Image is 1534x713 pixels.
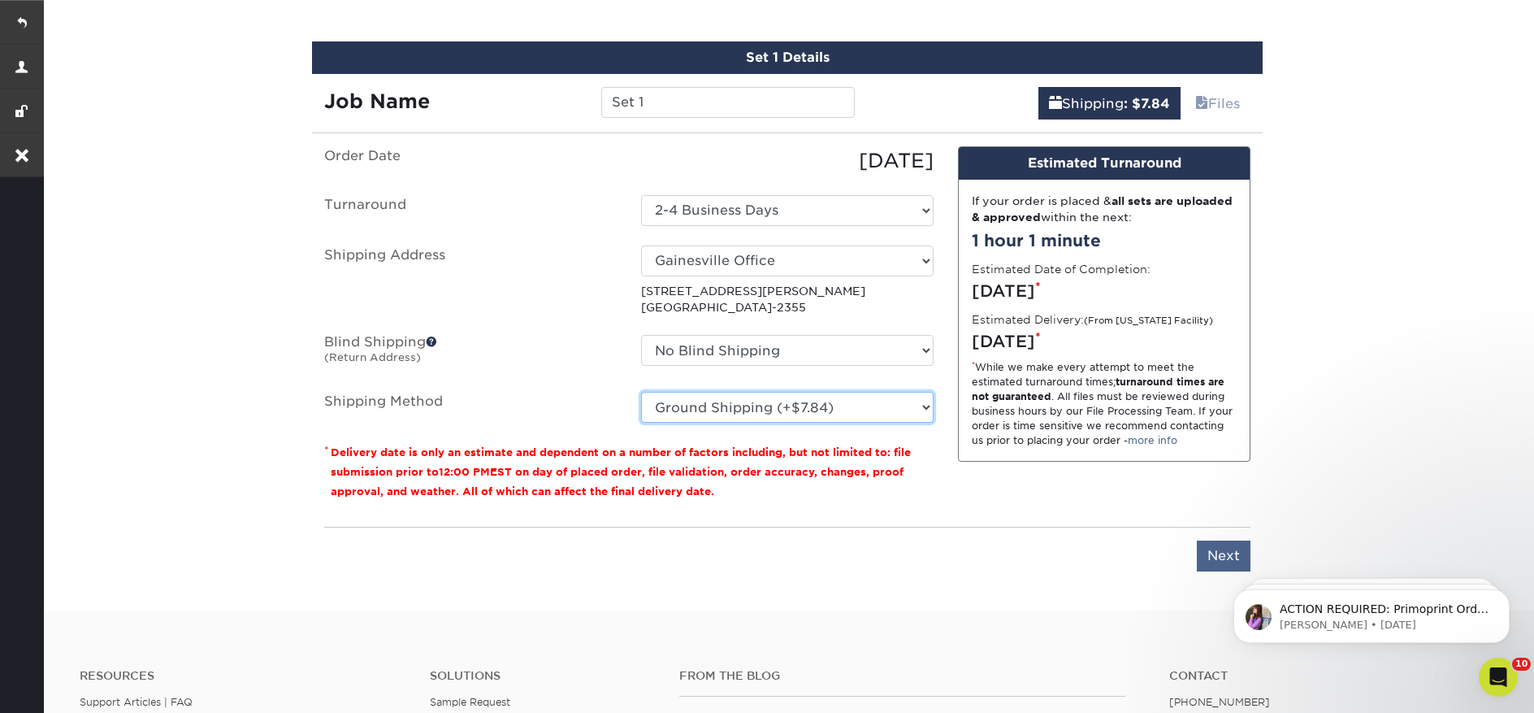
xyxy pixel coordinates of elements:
[1197,541,1250,572] input: Next
[71,47,279,351] span: ACTION REQUIRED: Primoprint Order 25915-92252-28593 Thank you for placing your print order with P...
[312,146,629,176] label: Order Date
[1195,96,1208,111] span: files
[972,360,1237,448] div: While we make every attempt to meet the estimated turnaround times; . All files must be reviewed ...
[679,669,1125,683] h4: From the Blog
[1512,658,1531,671] span: 10
[1124,96,1170,111] b: : $7.84
[80,696,193,708] a: Support Articles | FAQ
[1169,696,1270,708] a: [PHONE_NUMBER]
[439,466,490,478] span: 12:00 PM
[312,41,1263,74] div: Set 1 Details
[1209,555,1534,669] iframe: Intercom notifications message
[959,147,1250,180] div: Estimated Turnaround
[972,193,1237,226] div: If your order is placed & within the next:
[324,351,421,363] small: (Return Address)
[601,87,854,118] input: Enter a job name
[312,195,629,226] label: Turnaround
[972,228,1237,253] div: 1 hour 1 minute
[80,669,405,683] h4: Resources
[312,246,629,316] label: Shipping Address
[972,279,1237,303] div: [DATE]
[1185,87,1250,120] a: Files
[324,89,430,113] strong: Job Name
[331,446,911,498] small: Delivery date is only an estimate and dependent on a number of factors including, but not limited...
[312,392,629,423] label: Shipping Method
[1049,96,1062,111] span: shipping
[312,335,629,372] label: Blind Shipping
[1038,87,1181,120] a: Shipping: $7.84
[1128,434,1177,446] a: more info
[1084,315,1213,326] small: (From [US_STATE] Facility)
[972,261,1150,277] label: Estimated Date of Completion:
[430,696,510,708] a: Sample Request
[1169,669,1495,683] a: Contact
[71,63,280,77] p: Message from Erica, sent 3w ago
[1479,658,1518,697] iframe: Intercom live chat
[430,669,656,683] h4: Solutions
[972,311,1213,328] label: Estimated Delivery:
[641,283,934,316] p: [STREET_ADDRESS][PERSON_NAME] [GEOGRAPHIC_DATA]-2355
[972,329,1237,354] div: [DATE]
[629,146,946,176] div: [DATE]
